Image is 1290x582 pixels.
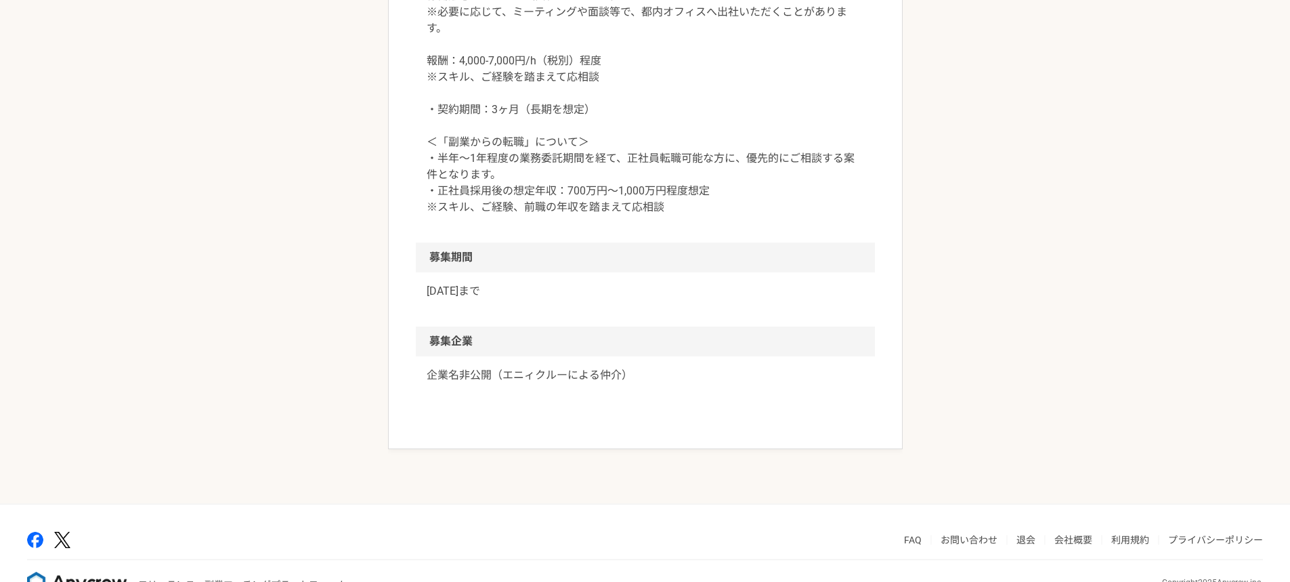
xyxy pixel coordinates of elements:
img: x-391a3a86.png [54,532,70,549]
a: 会社概要 [1054,535,1092,545]
h2: 募集企業 [416,327,875,356]
h2: 募集期間 [416,243,875,272]
a: 企業名非公開（エニィクルーによる仲介） [427,367,864,383]
img: facebook-2adfd474.png [27,532,43,548]
a: 退会 [1016,535,1035,545]
a: プライバシーポリシー [1168,535,1263,545]
a: お問い合わせ [941,535,997,545]
a: 利用規約 [1111,535,1149,545]
a: FAQ [904,535,922,545]
p: [DATE]まで [427,283,864,299]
